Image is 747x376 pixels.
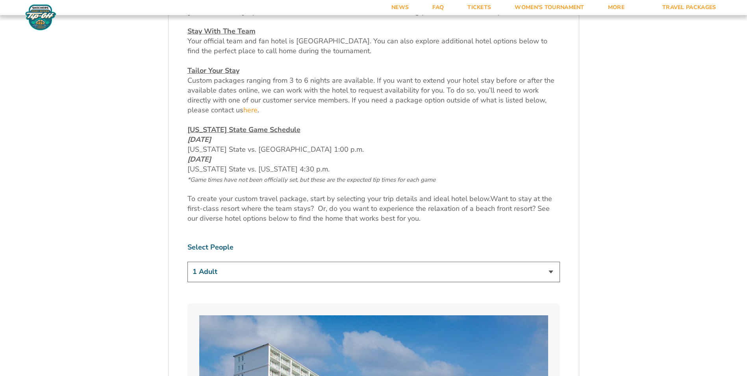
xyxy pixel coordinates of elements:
[187,242,560,252] label: Select People
[187,135,211,144] em: [DATE]
[187,66,239,75] u: Tailor Your Stay
[258,105,259,115] span: .
[243,105,258,115] a: here
[187,125,300,134] span: [US_STATE] State Game Schedule
[187,135,436,184] span: [US_STATE] State vs. [GEOGRAPHIC_DATA] 1:00 p.m. [US_STATE] State vs. [US_STATE] 4:30 p.m.
[187,176,436,184] span: *Game times have not been officially set, but these are the expected tip times for each game
[187,154,211,164] em: [DATE]
[24,4,58,31] img: Fort Myers Tip-Off
[187,26,256,36] u: Stay With The Team
[187,36,547,56] span: Your official team and fan hotel is [GEOGRAPHIC_DATA]. You can also explore additional hotel opti...
[187,76,554,115] span: Custom packages ranging from 3 to 6 nights are available. If you want to extend your hotel stay b...
[187,194,490,203] span: To create your custom travel package, start by selecting your trip details and ideal hotel below.
[187,194,560,224] p: Want to stay at the first-class resort where the team stays? Or, do you want to experience the re...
